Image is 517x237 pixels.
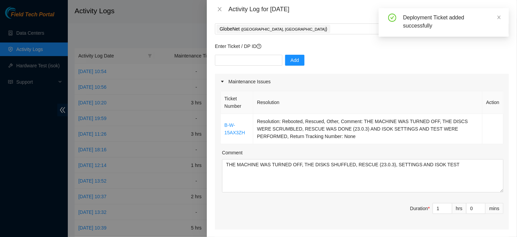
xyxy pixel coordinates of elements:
[217,6,222,12] span: close
[215,6,224,13] button: Close
[285,55,304,66] button: Add
[497,15,501,20] span: close
[224,122,245,135] a: B-W-15AX3ZH
[410,205,430,212] div: Duration
[291,56,299,64] span: Add
[253,114,482,144] td: Resolution: Rebooted, Rescued, Other, Comment: THE MACHINE WAS TURNED OFF, THE DISCS WERE SCRUMBL...
[220,25,327,33] p: GlobeNet )
[220,80,224,84] span: caret-right
[241,27,326,31] span: ( [GEOGRAPHIC_DATA], [GEOGRAPHIC_DATA]
[215,74,509,89] div: Maintenance Issues
[215,43,509,50] p: Enter Ticket / DP ID
[222,149,243,156] label: Comment
[482,91,503,114] th: Action
[452,203,466,214] div: hrs
[221,91,253,114] th: Ticket Number
[253,91,482,114] th: Resolution
[403,14,501,30] div: Deployment Ticket added successfully
[228,5,509,13] div: Activity Log for [DATE]
[222,159,503,192] textarea: Comment
[257,44,261,49] span: question-circle
[485,203,503,214] div: mins
[388,14,396,22] span: check-circle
